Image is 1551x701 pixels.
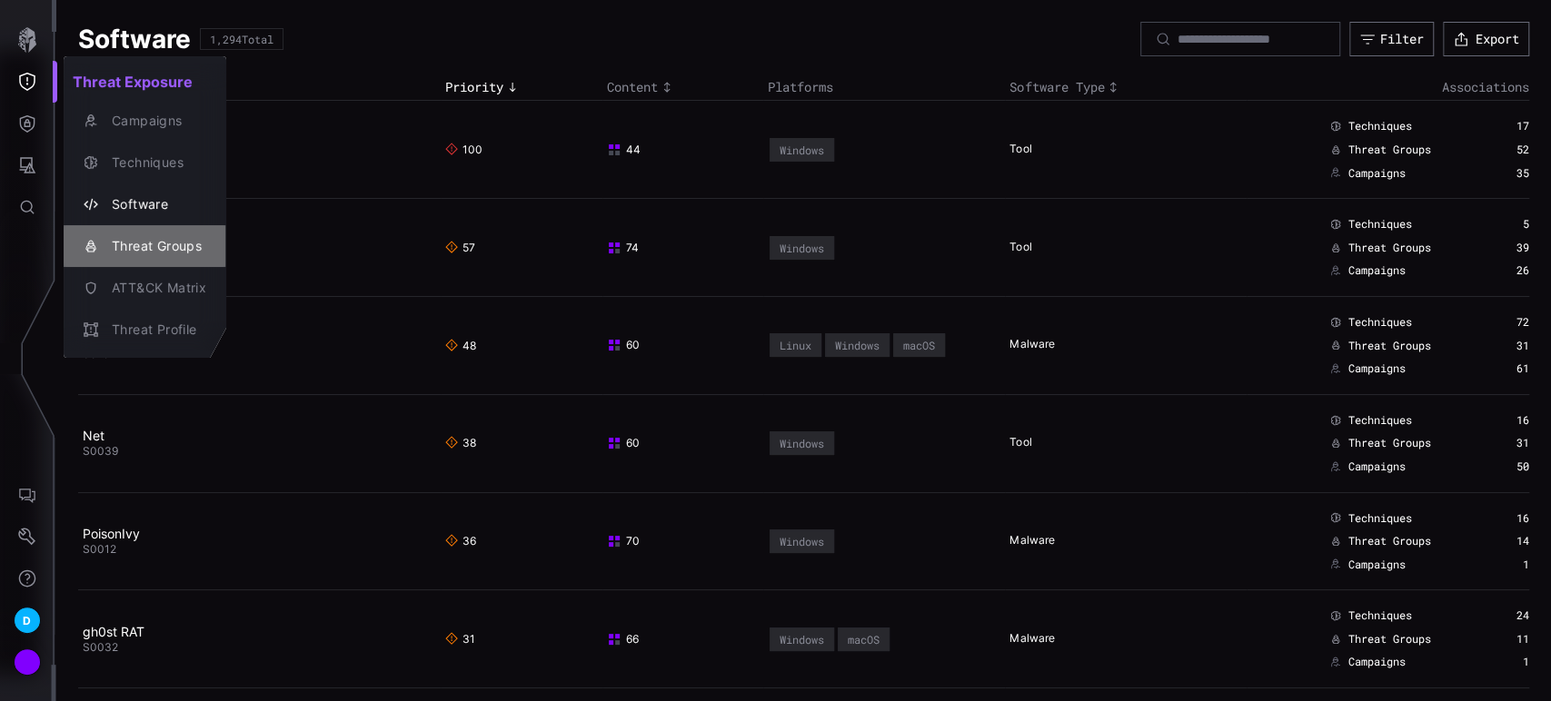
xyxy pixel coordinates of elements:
[64,309,226,350] button: Threat Profile
[64,225,226,267] button: Threat Groups
[103,152,206,174] div: Techniques
[64,142,226,183] button: Techniques
[103,235,206,258] div: Threat Groups
[64,64,226,100] h2: Threat Exposure
[103,319,206,341] div: Threat Profile
[103,110,206,133] div: Campaigns
[103,277,206,300] div: ATT&CK Matrix
[64,100,226,142] button: Campaigns
[64,183,226,225] button: Software
[64,267,226,309] button: ATT&CK Matrix
[103,193,206,216] div: Software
